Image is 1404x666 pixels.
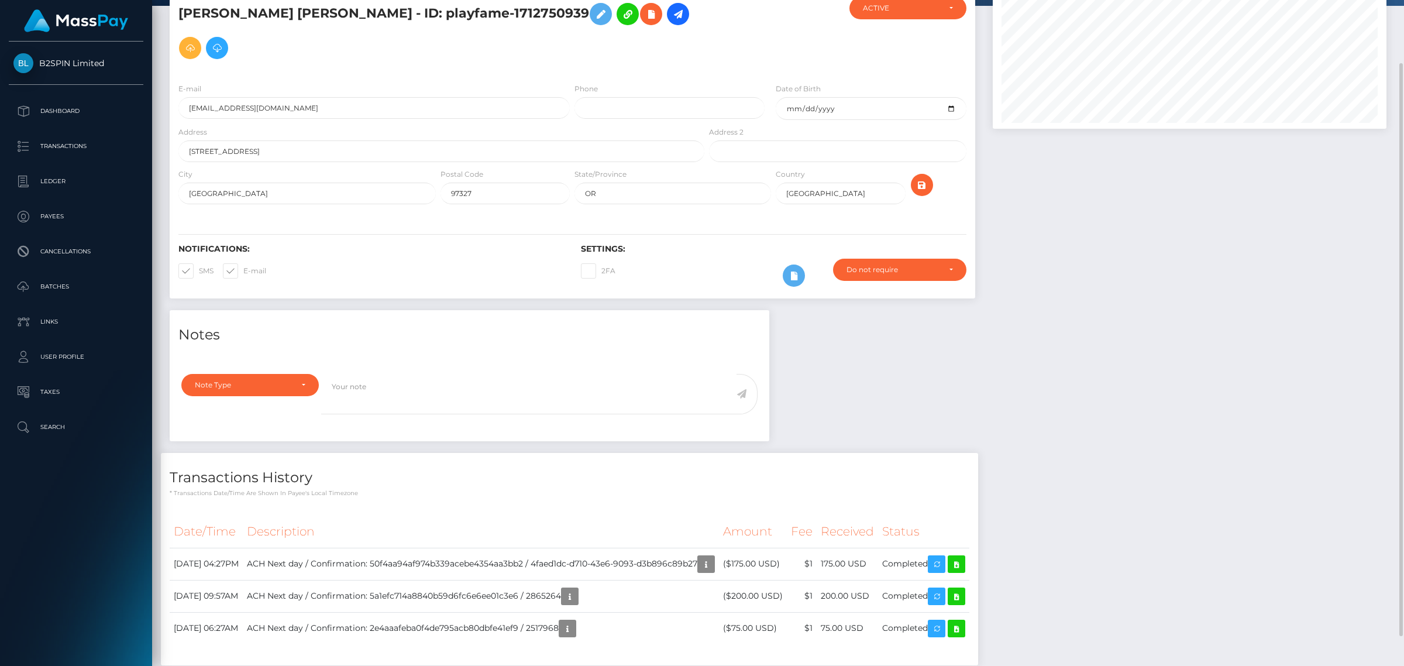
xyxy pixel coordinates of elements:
td: 200.00 USD [817,580,878,612]
a: Taxes [9,377,143,407]
td: $1 [787,612,817,644]
h6: Settings: [581,244,966,254]
td: [DATE] 06:27AM [170,612,243,644]
th: Description [243,516,719,548]
td: Completed [878,612,969,644]
p: Batches [13,278,139,296]
label: Phone [574,84,598,94]
div: ACTIVE [863,4,939,13]
td: 175.00 USD [817,548,878,580]
td: ($75.00 USD) [719,612,787,644]
span: B2SPIN Limited [9,58,143,68]
a: Search [9,413,143,442]
label: State/Province [574,169,627,180]
p: Payees [13,208,139,225]
p: User Profile [13,348,139,366]
label: Date of Birth [776,84,821,94]
h6: Notifications: [178,244,563,254]
p: Cancellations [13,243,139,260]
p: * Transactions date/time are shown in payee's local timezone [170,489,969,497]
a: Initiate Payout [667,3,689,25]
p: Links [13,313,139,331]
th: Date/Time [170,516,243,548]
p: Transactions [13,138,139,155]
td: Completed [878,548,969,580]
p: Dashboard [13,102,139,120]
a: User Profile [9,342,143,372]
td: ACH Next day / Confirmation: 2e4aaafeba0f4de795acb80dbfe41ef9 / 2517968 [243,612,719,644]
a: Batches [9,272,143,301]
label: City [178,169,192,180]
h4: Notes [178,325,760,345]
div: Note Type [195,380,292,390]
th: Received [817,516,878,548]
label: Address 2 [709,127,744,138]
label: E-mail [178,84,201,94]
p: Taxes [13,383,139,401]
label: Address [178,127,207,138]
img: MassPay Logo [24,9,128,32]
button: Note Type [181,374,319,396]
label: Country [776,169,805,180]
th: Amount [719,516,787,548]
button: Do not require [833,259,966,281]
label: E-mail [223,263,266,279]
a: Ledger [9,167,143,196]
td: ACH Next day / Confirmation: 50f4aa94af974b339acebe4354aa3bb2 / 4faed1dc-d710-43e6-9093-d3b896c89b27 [243,548,719,580]
a: Transactions [9,132,143,161]
p: Search [13,418,139,436]
a: Payees [9,202,143,231]
img: B2SPIN Limited [13,53,33,73]
a: Links [9,307,143,337]
td: $1 [787,548,817,580]
a: Dashboard [9,97,143,126]
label: 2FA [581,263,615,279]
p: Ledger [13,173,139,190]
td: ($175.00 USD) [719,548,787,580]
label: SMS [178,263,214,279]
td: ($200.00 USD) [719,580,787,612]
td: Completed [878,580,969,612]
td: [DATE] 04:27PM [170,548,243,580]
td: [DATE] 09:57AM [170,580,243,612]
td: 75.00 USD [817,612,878,644]
th: Fee [787,516,817,548]
h4: Transactions History [170,468,969,488]
td: ACH Next day / Confirmation: 5a1efc714a8840b59d6fc6e6ee01c3e6 / 2865264 [243,580,719,612]
div: Do not require [846,265,940,274]
label: Postal Code [441,169,483,180]
a: Cancellations [9,237,143,266]
th: Status [878,516,969,548]
td: $1 [787,580,817,612]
